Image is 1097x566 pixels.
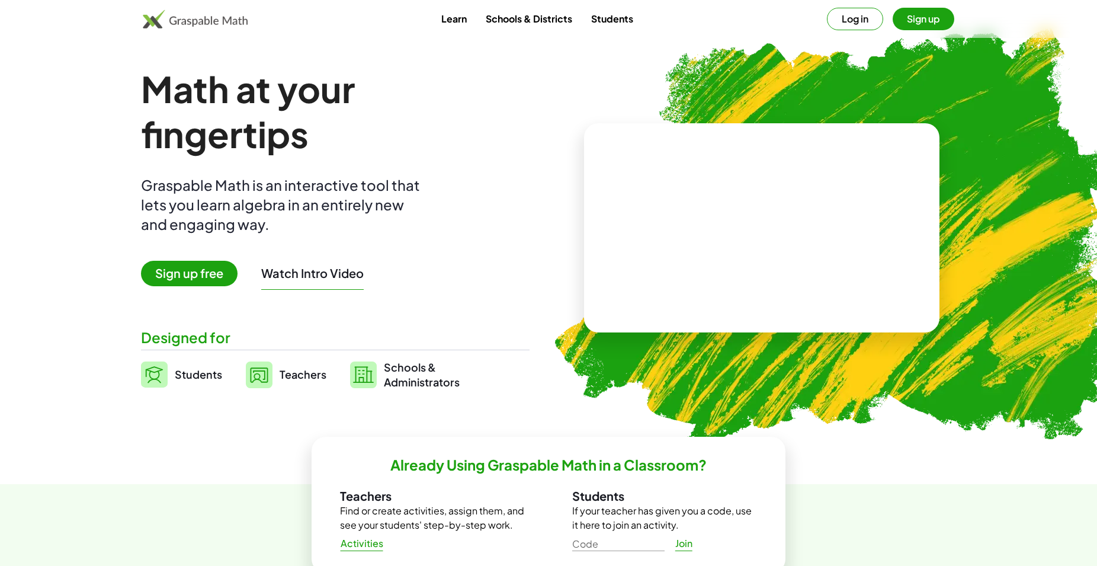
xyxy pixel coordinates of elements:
[141,362,168,388] img: svg%3e
[340,538,383,550] span: Activities
[572,488,757,504] h3: Students
[141,261,238,286] span: Sign up free
[673,184,851,273] video: What is this? This is dynamic math notation. Dynamic math notation plays a central role in how Gr...
[141,66,518,156] h1: Math at your fingertips
[331,533,393,554] a: Activities
[141,328,530,347] div: Designed for
[432,8,476,30] a: Learn
[827,8,883,30] button: Log in
[141,360,222,389] a: Students
[350,360,460,389] a: Schools &Administrators
[675,538,692,550] span: Join
[572,504,757,532] p: If your teacher has given you a code, use it here to join an activity.
[582,8,643,30] a: Students
[390,456,707,474] h2: Already Using Graspable Math in a Classroom?
[261,266,364,281] button: Watch Intro Video
[246,360,326,389] a: Teachers
[665,533,703,554] a: Join
[340,504,525,532] p: Find or create activities, assign them, and see your students' step-by-step work.
[476,8,582,30] a: Schools & Districts
[246,362,272,388] img: svg%3e
[340,488,525,504] h3: Teachers
[350,362,377,388] img: svg%3e
[893,8,954,30] button: Sign up
[175,367,222,381] span: Students
[141,175,425,234] div: Graspable Math is an interactive tool that lets you learn algebra in an entirely new and engaging...
[384,360,460,389] span: Schools & Administrators
[280,367,326,381] span: Teachers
